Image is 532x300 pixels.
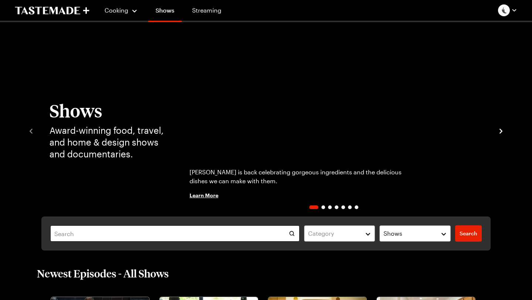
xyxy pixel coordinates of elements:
[498,4,517,16] button: Profile picture
[50,101,166,120] h1: Shows
[181,44,487,217] img: Jamie Oliver: Seasons
[348,205,352,209] span: Go to slide 6
[497,126,505,135] button: navigate to next item
[355,205,358,209] span: Go to slide 7
[460,230,477,237] span: Search
[50,125,166,160] p: Award-winning food, travel, and home & design shows and documentaries.
[498,4,510,16] img: Profile picture
[27,126,35,135] button: navigate to previous item
[181,44,487,217] a: Jamie Oliver: Seasons[PERSON_NAME] is back celebrating gorgeous ingredients and the delicious dis...
[379,225,451,242] button: Shows
[321,205,325,209] span: Go to slide 2
[328,205,332,209] span: Go to slide 3
[105,7,128,14] span: Cooking
[309,205,318,209] span: Go to slide 1
[15,6,89,15] a: To Tastemade Home Page
[37,267,169,280] h2: Newest Episodes - All Shows
[181,44,487,217] div: 1 / 7
[148,1,182,22] a: Shows
[50,225,300,242] input: Search
[190,191,218,199] span: Learn More
[308,229,360,238] div: Category
[190,168,420,185] p: [PERSON_NAME] is back celebrating gorgeous ingredients and the delicious dishes we can make with ...
[335,205,338,209] span: Go to slide 4
[383,229,402,238] span: Shows
[341,205,345,209] span: Go to slide 5
[104,1,138,19] button: Cooking
[304,225,375,242] button: Category
[455,225,482,242] a: filters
